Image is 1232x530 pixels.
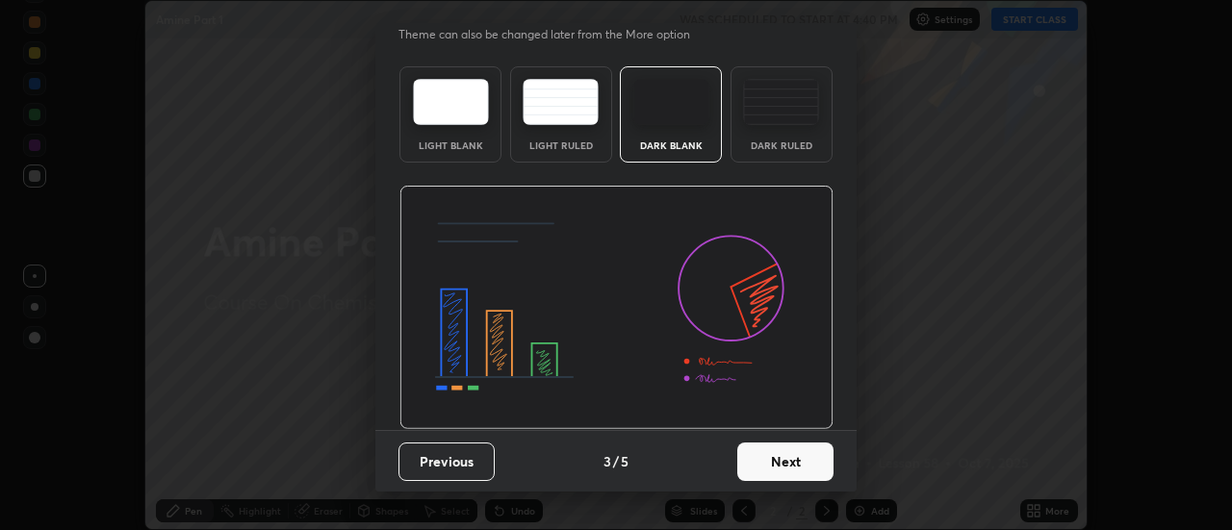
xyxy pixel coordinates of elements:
img: darkTheme.f0cc69e5.svg [633,79,709,125]
p: Theme can also be changed later from the More option [398,26,710,43]
img: lightTheme.e5ed3b09.svg [413,79,489,125]
div: Light Blank [412,140,489,150]
button: Next [737,442,834,481]
h4: 3 [603,451,611,471]
div: Light Ruled [523,140,600,150]
h4: / [613,451,619,471]
button: Previous [398,442,495,481]
h4: 5 [621,451,629,471]
div: Dark Blank [632,140,709,150]
img: lightRuledTheme.5fabf969.svg [523,79,599,125]
img: darkRuledTheme.de295e13.svg [743,79,819,125]
div: Dark Ruled [743,140,820,150]
img: darkThemeBanner.d06ce4a2.svg [399,186,834,430]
